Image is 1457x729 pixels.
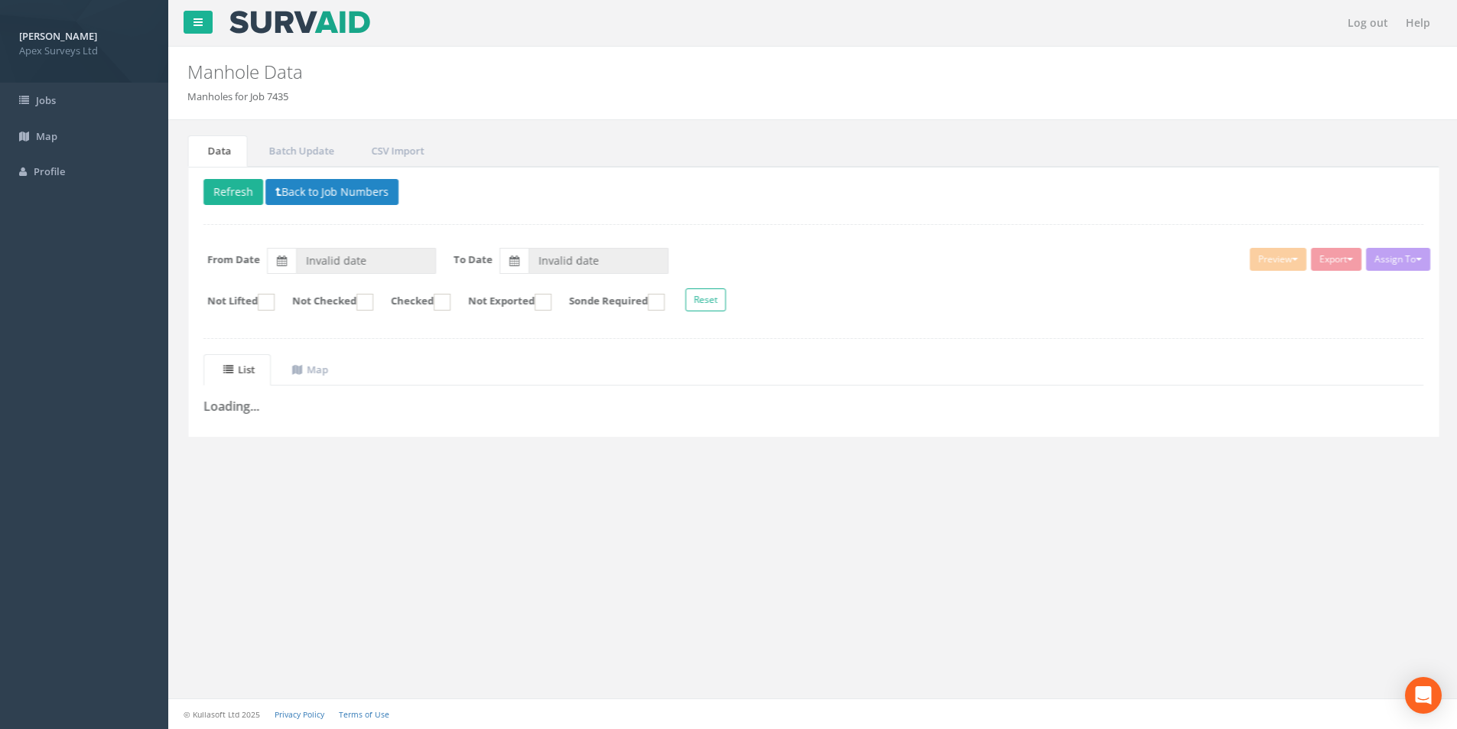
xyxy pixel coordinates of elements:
label: Not Lifted [191,294,274,311]
a: Terms of Use [339,709,389,720]
label: Sonde Required [553,294,664,311]
span: Map [36,129,57,143]
button: Back to Job Numbers [265,179,398,205]
strong: [PERSON_NAME] [19,29,97,43]
a: Batch Update [249,135,350,167]
button: Assign To [1365,248,1429,271]
div: Open Intercom Messenger [1405,677,1442,714]
h3: Loading... [203,400,1423,414]
a: Map [272,354,343,386]
input: To Date [528,248,668,274]
input: From Date [295,248,435,274]
small: © Kullasoft Ltd 2025 [184,709,260,720]
button: Export [1310,248,1361,271]
uib-tab-heading: Map [291,363,327,376]
label: From Date [207,252,259,267]
a: CSV Import [351,135,440,167]
label: Checked [375,294,450,311]
a: Privacy Policy [275,709,324,720]
li: Manholes for Job 7435 [187,89,288,104]
span: Apex Surveys Ltd [19,44,149,58]
span: Jobs [36,93,56,107]
button: Preview [1249,248,1306,271]
uib-tab-heading: List [223,363,254,376]
label: Not Checked [276,294,372,311]
a: List [203,354,270,386]
h2: Manhole Data [187,62,1226,82]
label: Not Exported [452,294,551,311]
button: Refresh [203,179,262,205]
a: Data [187,135,247,167]
span: Profile [34,164,65,178]
label: To Date [453,252,492,267]
button: Reset [685,288,725,311]
a: [PERSON_NAME] Apex Surveys Ltd [19,25,149,57]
